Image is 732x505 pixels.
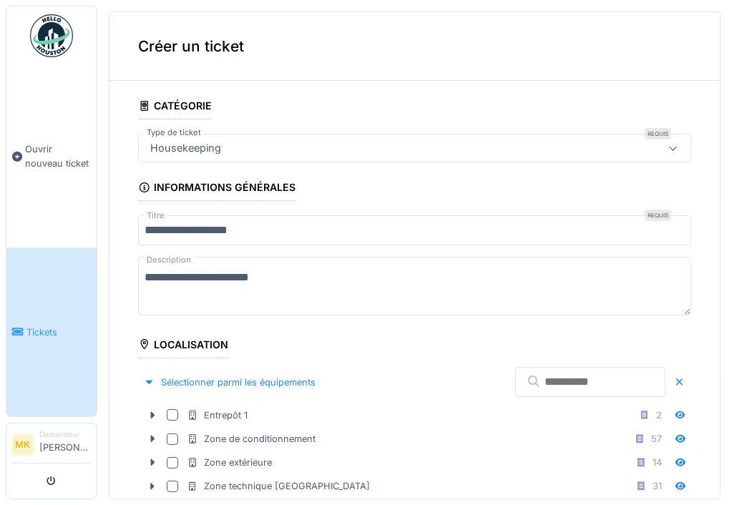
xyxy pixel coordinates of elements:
label: Titre [144,210,167,222]
span: Tickets [26,325,91,339]
div: Zone technique [GEOGRAPHIC_DATA] [187,479,370,493]
a: Ouvrir nouveau ticket [6,65,97,247]
a: Tickets [6,247,97,416]
div: Catégorie [138,95,212,119]
div: Créer un ticket [109,12,720,81]
li: MK [12,434,34,456]
label: Type de ticket [144,127,204,139]
div: Demandeur [39,429,91,440]
div: Housekeeping [145,140,227,156]
div: Entrepôt 1 [187,408,248,422]
div: Localisation [138,334,228,358]
div: Sélectionner parmi les équipements [138,373,321,392]
div: Zone extérieure [187,456,272,469]
div: 2 [656,408,662,422]
li: [PERSON_NAME] [39,429,91,460]
div: 31 [653,479,662,493]
div: 57 [651,432,662,446]
a: MK Demandeur[PERSON_NAME] [12,429,91,464]
div: Informations générales [138,177,296,201]
div: Requis [645,128,671,139]
div: Zone de conditionnement [187,432,316,446]
div: Requis [645,210,671,221]
span: Ouvrir nouveau ticket [25,142,91,170]
img: Badge_color-CXgf-gQk.svg [30,14,73,57]
div: 14 [653,456,662,469]
label: Description [144,251,194,269]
